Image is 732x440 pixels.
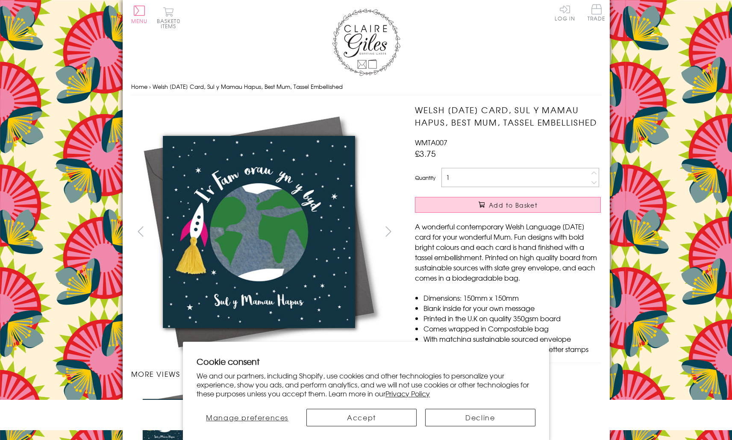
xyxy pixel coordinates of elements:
p: We and our partners, including Shopify, use cookies and other technologies to personalize your ex... [197,371,535,398]
span: Welsh [DATE] Card, Sul y Mamau Hapus, Best Mum, Tassel Embellished [153,82,343,91]
a: Log In [555,4,575,21]
label: Quantity [415,174,435,182]
span: £3.75 [415,147,436,159]
li: With matching sustainable sourced envelope [423,334,601,344]
nav: breadcrumbs [131,78,601,96]
p: A wonderful contemporary Welsh Language [DATE] card for your wonderful Mum. Fun designs with bold... [415,221,601,283]
h2: Cookie consent [197,355,535,367]
span: 0 items [161,17,180,30]
button: Add to Basket [415,197,601,213]
span: Trade [588,4,606,21]
span: WMTA007 [415,137,447,147]
button: Accept [306,409,417,426]
button: prev [131,222,150,241]
span: Add to Basket [489,201,538,209]
button: Decline [425,409,535,426]
a: Privacy Policy [385,388,430,399]
span: Menu [131,17,148,25]
button: Basket0 items [157,7,180,29]
a: Trade [588,4,606,23]
li: Blank inside for your own message [423,303,601,313]
li: Printed in the U.K on quality 350gsm board [423,313,601,323]
img: Welsh Mother's Day Card, Sul y Mamau Hapus, Best Mum, Tassel Embellished [398,104,654,360]
button: Menu [131,6,148,23]
h3: More views [131,369,398,379]
img: Claire Giles Greetings Cards [332,9,400,76]
li: Dimensions: 150mm x 150mm [423,293,601,303]
button: next [379,222,398,241]
li: Comes wrapped in Compostable bag [423,323,601,334]
h1: Welsh [DATE] Card, Sul y Mamau Hapus, Best Mum, Tassel Embellished [415,104,601,129]
a: Home [131,82,147,91]
span: › [149,82,151,91]
span: Manage preferences [206,412,288,422]
img: Welsh Mother's Day Card, Sul y Mamau Hapus, Best Mum, Tassel Embellished [131,104,387,360]
button: Manage preferences [197,409,298,426]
